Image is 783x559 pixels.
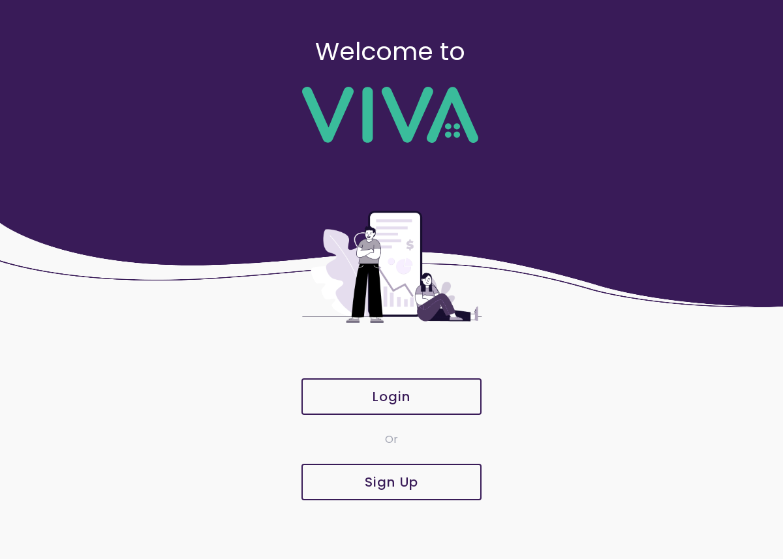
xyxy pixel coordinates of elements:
[301,464,482,500] ion-button: Sign Up
[315,34,465,68] ion-text: Welcome to
[300,378,483,415] a: Login
[300,169,483,365] img: entry
[300,464,483,500] a: Sign Up
[385,432,398,447] ion-text: Or
[301,378,482,415] ion-button: Login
